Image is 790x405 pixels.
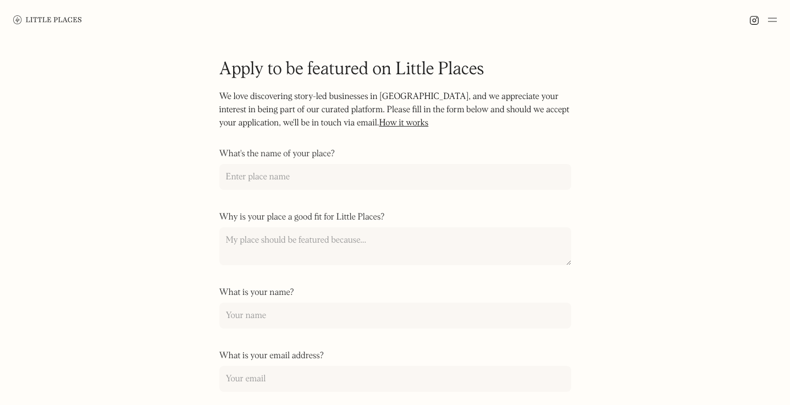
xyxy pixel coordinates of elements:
label: Why is your place a good fit for Little Places? [219,212,571,223]
label: What is your name? [219,287,571,298]
input: Enter place name [219,164,571,190]
label: What's the name of your place? [219,149,571,160]
h1: Apply to be featured on Little Places [219,58,571,81]
input: Your name [219,303,571,329]
a: How it works [379,119,428,128]
label: What is your email address? [219,351,571,362]
input: Your email [219,366,571,392]
p: We love discovering story-led businesses in [GEOGRAPHIC_DATA], and we appreciate your interest in... [219,90,571,143]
